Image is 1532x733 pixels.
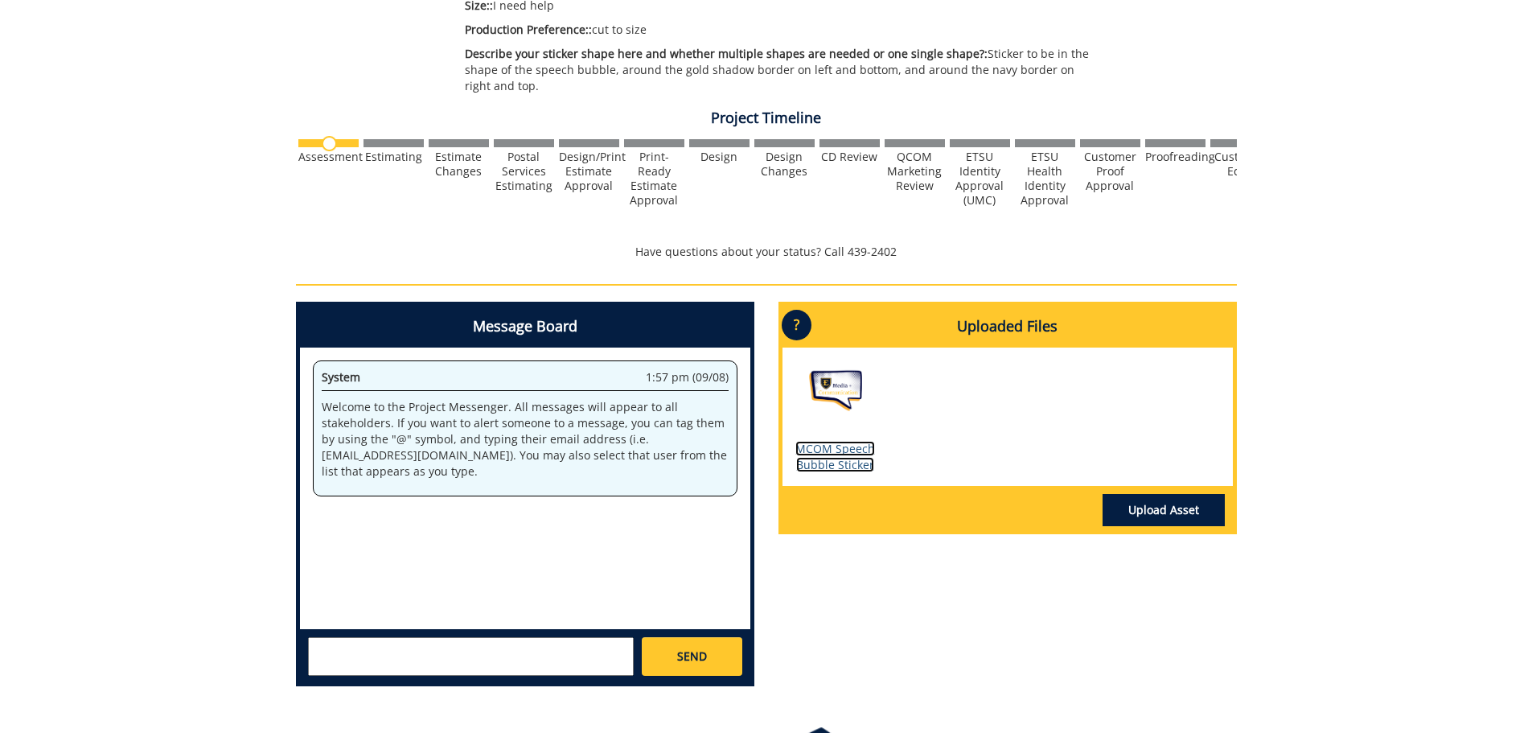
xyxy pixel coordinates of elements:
[465,22,1095,38] p: cut to size
[754,150,815,179] div: Design Changes
[1015,150,1075,208] div: ETSU Health Identity Approval
[363,150,424,164] div: Estimating
[322,399,729,480] p: Welcome to the Project Messenger. All messages will appear to all stakeholders. If you want to al...
[885,150,945,193] div: QCOM Marketing Review
[494,150,554,193] div: Postal Services Estimating
[819,150,880,164] div: CD Review
[429,150,489,179] div: Estimate Changes
[624,150,684,208] div: Print-Ready Estimate Approval
[465,46,1095,94] p: Sticker to be in the shape of the speech bubble, around the gold shadow border on left and bottom...
[782,306,1233,348] h4: Uploaded Files
[465,46,988,61] span: Describe your sticker shape here and whether multiple shapes are needed or one single shape?:
[322,136,337,151] img: no
[300,306,750,348] h4: Message Board
[322,369,360,385] span: System
[677,649,707,665] span: SEND
[646,369,729,385] span: 1:57 pm (09/08)
[689,150,750,164] div: Design
[1145,150,1205,164] div: Proofreading
[559,150,619,193] div: Design/Print Estimate Approval
[298,150,359,164] div: Assessment
[296,244,1237,260] p: Have questions about your status? Call 439-2402
[308,637,634,676] textarea: messageToSend
[782,310,811,340] p: ?
[642,637,741,676] a: SEND
[1103,494,1225,526] a: Upload Asset
[795,441,875,472] a: MCOM Speech Bubble Sticker
[1080,150,1140,193] div: Customer Proof Approval
[1210,150,1271,179] div: Customer Edits
[296,110,1237,126] h4: Project Timeline
[465,22,592,37] span: Production Preference::
[950,150,1010,208] div: ETSU Identity Approval (UMC)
